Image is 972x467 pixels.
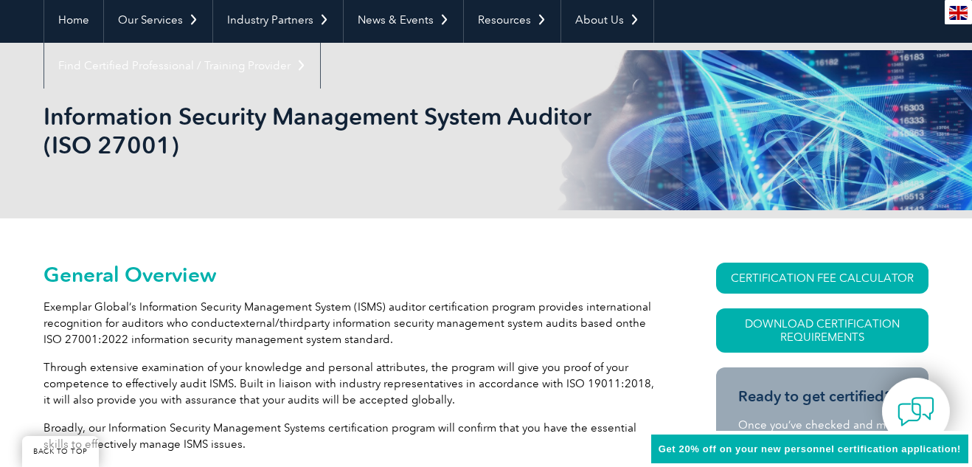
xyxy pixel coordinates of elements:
[716,308,928,353] a: Download Certification Requirements
[44,299,663,347] p: Exemplar Global’s Information Security Management System (ISMS) auditor certification program pro...
[234,316,304,330] span: external/third
[738,387,906,406] h3: Ready to get certified?
[898,393,934,430] img: contact-chat.png
[304,316,629,330] span: party information security management system audits based on
[44,359,663,408] p: Through extensive examination of your knowledge and personal attributes, the program will give yo...
[716,263,928,294] a: CERTIFICATION FEE CALCULATOR
[44,420,663,452] p: Broadly, our Information Security Management Systems certification program will confirm that you ...
[44,102,610,159] h1: Information Security Management System Auditor (ISO 27001)
[659,443,961,454] span: Get 20% off on your new personnel certification application!
[44,43,320,89] a: Find Certified Professional / Training Provider
[22,436,99,467] a: BACK TO TOP
[949,6,968,20] img: en
[738,417,906,466] p: Once you’ve checked and met the requirements, register your details and Apply Now at
[44,263,663,286] h2: General Overview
